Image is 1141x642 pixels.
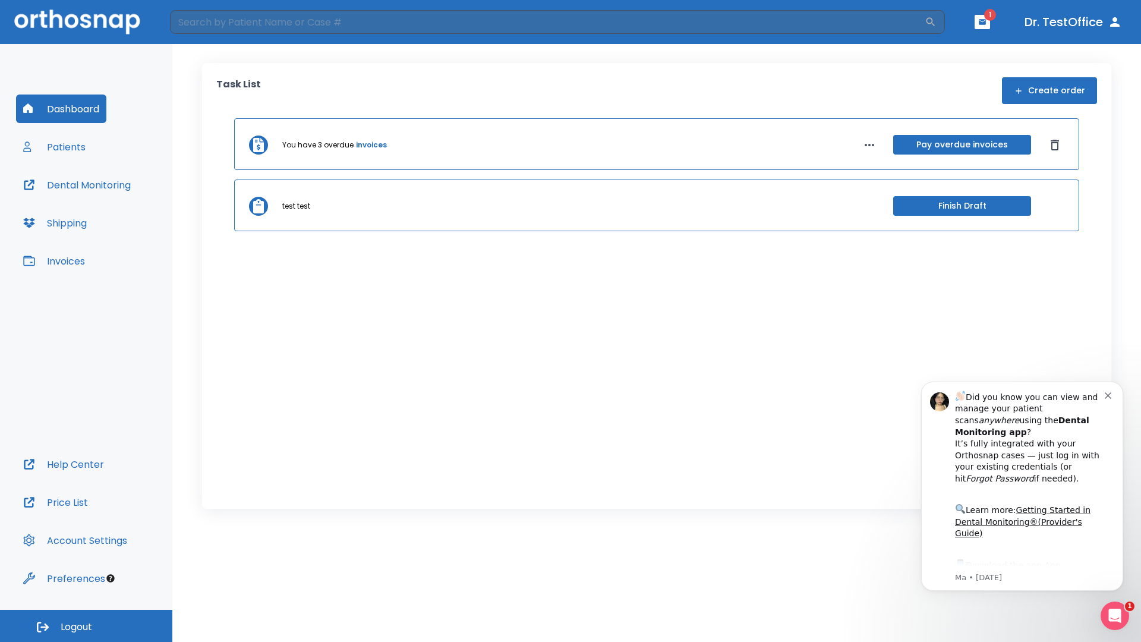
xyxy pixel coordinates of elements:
[52,209,201,219] p: Message from Ma, sent 3w ago
[16,209,94,237] button: Shipping
[16,488,95,517] button: Price List
[893,196,1031,216] button: Finish Draft
[1101,602,1129,630] iframe: Intercom live chat
[52,194,201,254] div: Download the app: | ​ Let us know if you need help getting started!
[16,247,92,275] button: Invoices
[1002,77,1097,104] button: Create order
[216,77,261,104] p: Task List
[105,573,116,584] div: Tooltip anchor
[903,364,1141,610] iframe: Intercom notifications message
[1125,602,1134,611] span: 1
[984,9,996,21] span: 1
[16,564,112,593] button: Preferences
[16,171,138,199] button: Dental Monitoring
[16,526,134,555] button: Account Settings
[282,140,354,150] p: You have 3 overdue
[16,95,106,123] button: Dashboard
[356,140,387,150] a: invoices
[1045,136,1064,155] button: Dismiss
[16,450,111,479] button: Help Center
[201,26,211,35] button: Dismiss notification
[16,133,93,161] button: Patients
[893,135,1031,155] button: Pay overdue invoices
[282,201,310,212] p: test test
[61,621,92,634] span: Logout
[52,197,157,218] a: App Store
[1020,11,1127,33] button: Dr. TestOffice
[14,10,140,34] img: Orthosnap
[170,10,925,34] input: Search by Patient Name or Case #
